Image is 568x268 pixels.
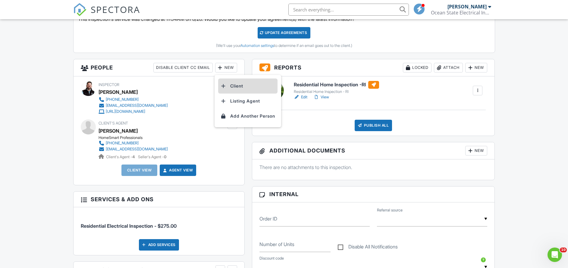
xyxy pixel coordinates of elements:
strong: 0 [164,155,166,159]
div: New [215,63,237,72]
a: [PHONE_NUMBER] [99,97,168,103]
a: Automation settings [240,43,274,48]
span: Residential Electrical Inspection - $275.00 [81,223,177,229]
div: [PERSON_NAME] [99,88,138,97]
span: SPECTORA [91,3,140,16]
div: Add Services [139,239,179,251]
div: [PHONE_NUMBER] [106,141,139,146]
div: New [465,146,487,156]
img: The Best Home Inspection Software - Spectora [73,3,86,16]
div: Locked [403,63,431,72]
div: [EMAIL_ADDRESS][DOMAIN_NAME] [106,147,168,152]
h3: People [74,59,244,76]
input: Number of Units [259,237,331,252]
a: Edit [294,94,307,100]
div: HomeSmart Professionals [99,135,173,140]
span: Inspector [99,82,119,87]
div: This inspection's service was changed at 11:34AM on 8/28. Would you like to update your agreement... [74,11,495,53]
label: Order ID [259,215,277,222]
div: Ocean State Electrical Inspections Services [431,10,491,16]
strong: 4 [132,155,135,159]
iframe: Intercom live chat [548,248,562,262]
a: View [313,94,329,100]
h3: Internal [252,186,495,202]
label: Referral source [377,208,403,213]
li: Service: Residential Electrical Inspection [81,212,237,234]
div: Residential Home Inspection - RI [294,89,379,94]
input: Search everything... [288,4,409,16]
div: [URL][DOMAIN_NAME] [106,109,145,114]
div: Attach [434,63,463,72]
h6: Residential Home Inspection -RI [294,81,379,89]
h3: Additional Documents [252,142,495,159]
span: Client's Agent - [106,155,136,159]
label: Disable All Notifications [338,244,398,251]
span: Seller's Agent - [138,155,166,159]
a: Residential Home Inspection -RI Residential Home Inspection - RI [294,81,379,94]
span: 10 [560,248,567,252]
h3: Services & Add ons [74,192,244,207]
h3: Reports [252,59,495,76]
span: Client's Agent [99,121,128,125]
div: Update Agreements [258,27,310,39]
a: SPECTORA [73,8,140,21]
div: Publish All [355,120,392,131]
a: [PERSON_NAME] [99,126,138,135]
a: [URL][DOMAIN_NAME] [99,109,168,115]
div: New [465,63,487,72]
a: [EMAIL_ADDRESS][DOMAIN_NAME] [99,103,168,109]
p: There are no attachments to this inspection. [259,164,488,171]
label: Discount code [259,256,284,261]
label: Number of Units [259,241,294,248]
a: [EMAIL_ADDRESS][DOMAIN_NAME] [99,146,168,152]
div: Disable Client CC Email [153,63,213,72]
div: [PHONE_NUMBER] [106,97,139,102]
a: [PHONE_NUMBER] [99,140,168,146]
a: Agent View [162,167,193,173]
div: (We'll use your to determine if an email goes out to the client.) [78,43,490,48]
div: [EMAIL_ADDRESS][DOMAIN_NAME] [106,103,168,108]
div: [PERSON_NAME] [447,4,487,10]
